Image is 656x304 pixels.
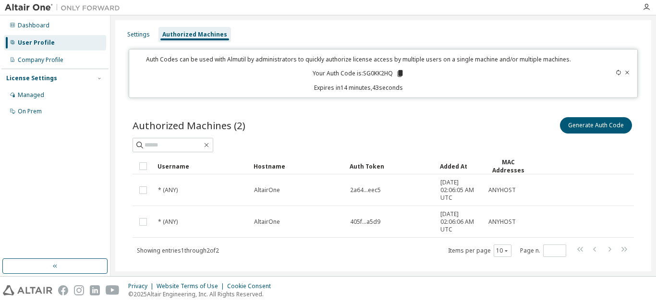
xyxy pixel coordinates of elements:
[127,31,150,38] div: Settings
[90,285,100,295] img: linkedin.svg
[74,285,84,295] img: instagram.svg
[128,282,157,290] div: Privacy
[128,290,277,298] p: © 2025 Altair Engineering, Inc. All Rights Reserved.
[520,244,566,257] span: Page n.
[440,210,480,233] span: [DATE] 02:06:06 AM UTC
[560,117,632,134] button: Generate Auth Code
[18,39,55,47] div: User Profile
[18,91,44,99] div: Managed
[350,186,381,194] span: 2a64...eec5
[158,158,246,174] div: Username
[488,218,516,226] span: ANYHOST
[350,158,432,174] div: Auth Token
[440,179,480,202] span: [DATE] 02:06:05 AM UTC
[58,285,68,295] img: facebook.svg
[254,186,280,194] span: AltairOne
[5,3,125,12] img: Altair One
[448,244,511,257] span: Items per page
[254,158,342,174] div: Hostname
[313,69,404,78] p: Your Auth Code is: SG0KK2HQ
[133,119,245,132] span: Authorized Machines (2)
[227,282,277,290] div: Cookie Consent
[440,158,480,174] div: Added At
[488,158,528,174] div: MAC Addresses
[18,108,42,115] div: On Prem
[18,56,63,64] div: Company Profile
[157,282,227,290] div: Website Terms of Use
[158,218,178,226] span: * (ANY)
[3,285,52,295] img: altair_logo.svg
[106,285,120,295] img: youtube.svg
[135,55,582,63] p: Auth Codes can be used with Almutil by administrators to quickly authorize license access by mult...
[158,186,178,194] span: * (ANY)
[254,218,280,226] span: AltairOne
[488,186,516,194] span: ANYHOST
[135,84,582,92] p: Expires in 14 minutes, 43 seconds
[6,74,57,82] div: License Settings
[496,247,509,255] button: 10
[350,218,380,226] span: 405f...a5d9
[162,31,227,38] div: Authorized Machines
[18,22,49,29] div: Dashboard
[137,246,219,255] span: Showing entries 1 through 2 of 2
